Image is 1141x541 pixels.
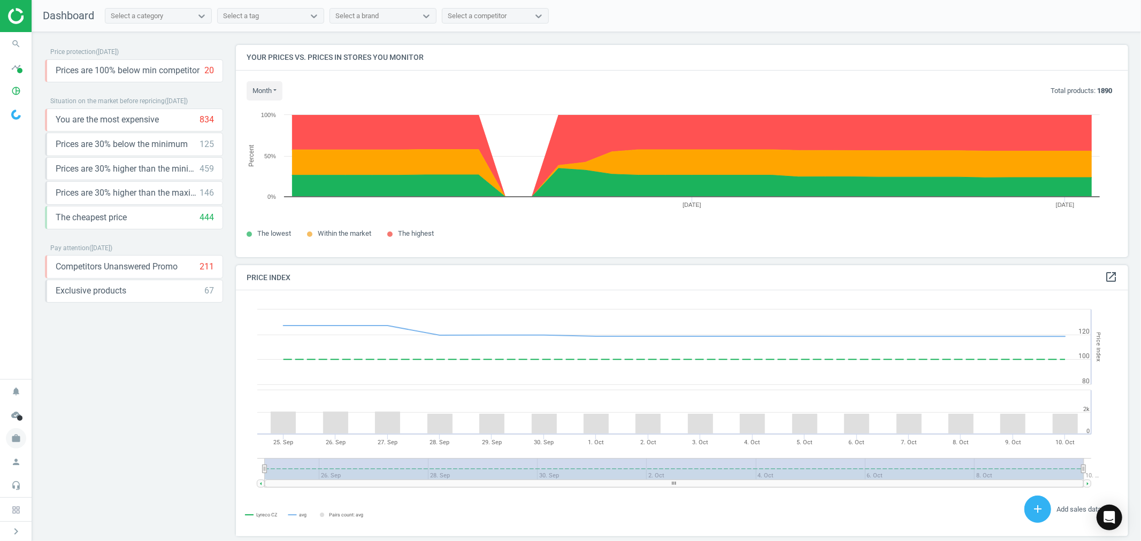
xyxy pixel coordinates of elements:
span: The highest [398,229,434,237]
i: timeline [6,57,26,78]
h4: Your prices vs. prices in stores you monitor [236,45,1128,70]
tspan: Percent [248,144,255,167]
i: pie_chart_outlined [6,81,26,101]
span: Prices are 30% below the minimum [56,138,188,150]
div: 67 [204,285,214,297]
div: 146 [200,187,214,199]
div: 834 [200,114,214,126]
span: You are the most expensive [56,114,159,126]
span: ( [DATE] ) [89,244,112,252]
span: Price protection [50,48,96,56]
span: Add sales data [1056,505,1101,513]
img: wGWNvw8QSZomAAAAABJRU5ErkJggg== [11,110,21,120]
div: Open Intercom Messenger [1097,505,1122,530]
span: Situation on the market before repricing [50,97,165,105]
text: 80 [1082,377,1090,385]
tspan: 4. Oct [745,439,761,446]
text: 0% [267,194,276,200]
i: add [1031,503,1044,515]
div: Select a category [111,11,163,21]
tspan: 29. Sep [482,439,502,446]
i: chevron_right [10,525,22,538]
div: 125 [200,138,214,150]
tspan: Lyreco CZ [256,513,277,518]
span: ( [DATE] ) [165,97,188,105]
tspan: Pairs count: avg [329,512,363,517]
span: Competitors Unanswered Promo [56,261,178,273]
div: 20 [204,65,214,76]
i: work [6,428,26,449]
i: search [6,34,26,54]
tspan: Price Index [1095,333,1102,362]
tspan: [DATE] [1056,202,1075,208]
tspan: 30. Sep [534,439,554,446]
h4: Price Index [236,265,1128,290]
i: cloud_done [6,405,26,425]
div: Select a brand [335,11,379,21]
tspan: 6. Oct [849,439,865,446]
tspan: 5. Oct [797,439,813,446]
div: 459 [200,163,214,175]
span: Prices are 100% below min competitor [56,65,200,76]
tspan: 9. Oct [1005,439,1021,446]
span: Dashboard [43,9,94,22]
tspan: 28. Sep [430,439,450,446]
i: open_in_new [1105,270,1117,283]
p: Total products: [1051,86,1112,96]
i: notifications [6,381,26,401]
div: 211 [200,261,214,273]
span: ( [DATE] ) [96,48,119,56]
button: add [1024,496,1051,523]
tspan: 27. Sep [378,439,397,446]
text: 100% [261,112,276,118]
div: Select a competitor [448,11,507,21]
div: 444 [200,212,214,223]
tspan: 10. Oct [1055,439,1075,446]
tspan: 1. Oct [588,439,604,446]
tspan: 3. Oct [692,439,708,446]
i: headset_mic [6,475,26,496]
span: The lowest [257,229,291,237]
span: Prices are 30% higher than the minimum [56,163,200,175]
tspan: 2. Oct [640,439,656,446]
span: Exclusive products [56,285,126,297]
b: 1890 [1097,87,1112,95]
text: 50% [264,153,276,159]
i: person [6,452,26,472]
tspan: 10. … [1085,472,1099,479]
a: open_in_new [1105,270,1117,284]
div: Select a tag [223,11,259,21]
text: 100 [1078,352,1090,360]
span: Prices are 30% higher than the maximal [56,187,200,199]
span: Within the market [318,229,371,237]
tspan: 25. Sep [273,439,293,446]
text: 2k [1083,406,1090,413]
button: chevron_right [3,524,29,538]
text: 120 [1078,328,1090,335]
tspan: 7. Oct [901,439,917,446]
button: month [247,81,282,101]
tspan: 26. Sep [326,439,346,446]
text: 0 [1086,428,1090,435]
tspan: 8. Oct [953,439,969,446]
span: Pay attention [50,244,89,252]
img: ajHJNr6hYgQAAAAASUVORK5CYII= [8,8,84,24]
tspan: [DATE] [683,202,701,208]
span: The cheapest price [56,212,127,223]
tspan: avg [299,512,307,517]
